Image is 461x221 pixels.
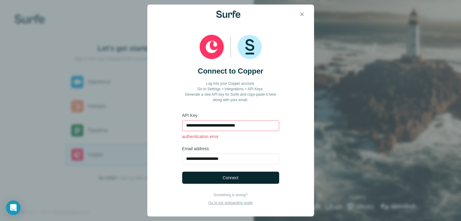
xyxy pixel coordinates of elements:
p: Go to our onboarding guide [208,200,252,206]
p: Log into your Copper account. Go to Settings > Integrations > API Keys. Generate a new API key fo... [182,81,279,103]
label: API Key [182,112,279,118]
p: Something is wrong? [208,192,252,198]
img: Surfe Logo [216,11,240,18]
label: Email address [182,146,279,152]
span: Connect [222,175,238,181]
button: Connect [182,172,279,184]
h2: Connect to Copper [198,66,263,76]
img: Copper and Surfe logos [199,35,262,59]
div: Open Intercom Messenger [6,200,21,215]
p: authentication error [182,134,279,140]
